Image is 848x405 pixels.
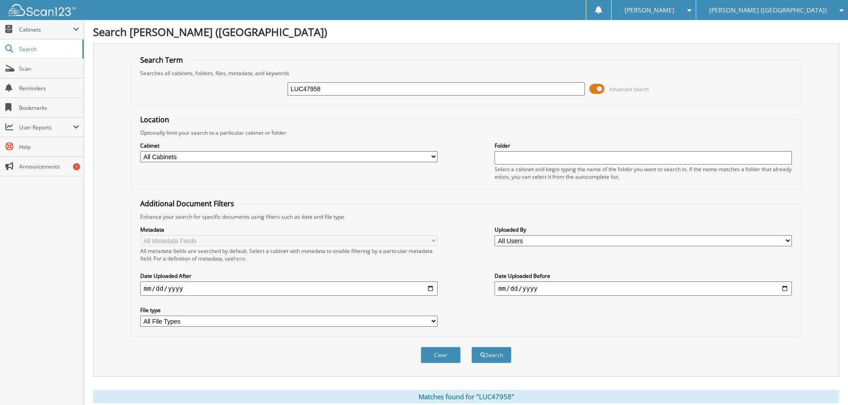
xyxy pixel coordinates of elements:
[136,213,796,221] div: Enhance your search for specific documents using filters such as date and file type.
[136,129,796,136] div: Optionally limit your search to a particular cabinet or folder
[625,8,674,13] span: [PERSON_NAME]
[19,45,78,53] span: Search
[495,226,792,233] label: Uploaded By
[495,142,792,149] label: Folder
[19,104,79,112] span: Bookmarks
[609,86,649,92] span: Advanced Search
[495,165,792,180] div: Select a cabinet and begin typing the name of the folder you want to search in. If the name match...
[140,226,438,233] label: Metadata
[93,24,839,39] h1: Search [PERSON_NAME] ([GEOGRAPHIC_DATA])
[709,8,827,13] span: [PERSON_NAME] ([GEOGRAPHIC_DATA])
[421,347,461,363] button: Clear
[19,124,73,131] span: User Reports
[495,281,792,296] input: end
[136,199,239,209] legend: Additional Document Filters
[19,26,73,33] span: Cabinets
[136,69,796,77] div: Searches all cabinets, folders, files, metadata, and keywords
[19,143,79,151] span: Help
[9,4,76,16] img: scan123-logo-white.svg
[136,115,174,124] legend: Location
[19,84,79,92] span: Reminders
[140,306,438,314] label: File type
[140,281,438,296] input: start
[495,272,792,280] label: Date Uploaded Before
[234,255,245,262] a: here
[93,390,839,403] div: Matches found for "LUC47958"
[73,163,80,170] div: 1
[19,65,79,72] span: Scan
[136,55,187,65] legend: Search Term
[140,272,438,280] label: Date Uploaded After
[19,163,79,170] span: Announcements
[140,142,438,149] label: Cabinet
[471,347,511,363] button: Search
[140,247,438,262] div: All metadata fields are searched by default. Select a cabinet with metadata to enable filtering b...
